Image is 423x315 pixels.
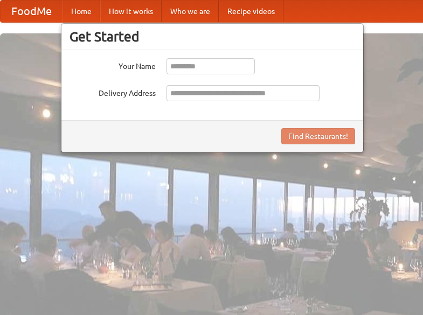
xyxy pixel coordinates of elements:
[162,1,219,22] a: Who we are
[1,1,63,22] a: FoodMe
[70,29,355,45] h3: Get Started
[63,1,100,22] a: Home
[100,1,162,22] a: How it works
[281,128,355,144] button: Find Restaurants!
[70,85,156,99] label: Delivery Address
[219,1,283,22] a: Recipe videos
[70,58,156,72] label: Your Name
